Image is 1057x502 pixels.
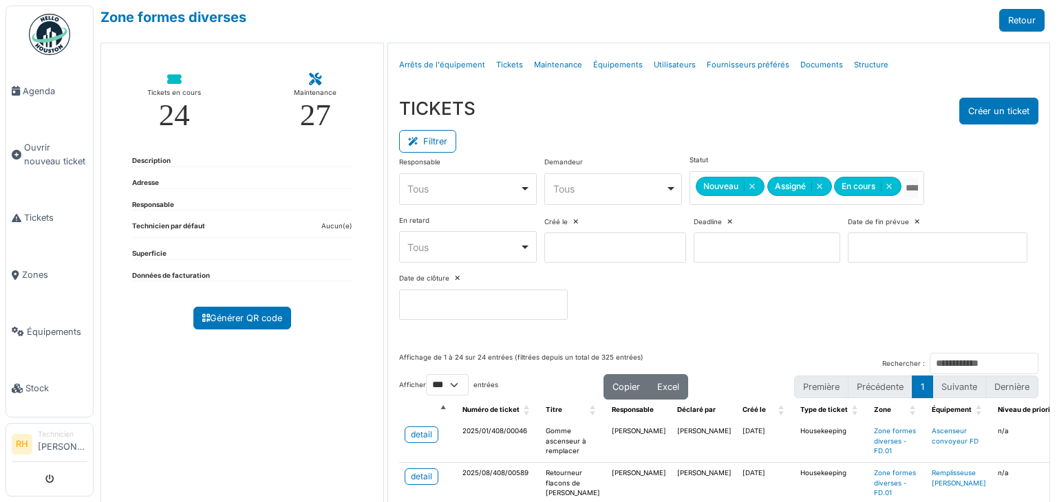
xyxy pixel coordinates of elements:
button: 1 [912,375,933,398]
div: Tous [553,182,665,196]
img: Badge_color-CXgf-gQk.svg [29,14,70,55]
div: Nouveau [696,177,765,196]
div: detail [411,428,432,441]
button: Créer un ticket [959,98,1038,124]
td: [PERSON_NAME] [672,421,737,463]
label: Demandeur [544,157,583,168]
a: Remplisseuse [PERSON_NAME] [932,469,986,487]
label: Afficher entrées [399,374,498,395]
span: Créé le: Activate to sort [778,400,787,421]
span: Numéro de ticket [462,406,520,413]
td: [DATE] [737,421,795,463]
a: Zones [6,246,93,303]
button: Excel [648,374,688,400]
a: Équipements [6,303,93,360]
dt: Superficie [132,249,167,259]
h3: TICKETS [399,98,476,119]
label: Deadline [694,217,722,228]
span: Copier [612,382,640,392]
label: Rechercher : [882,359,925,369]
span: Agenda [23,85,87,98]
a: Retour [999,9,1045,32]
a: RH Technicien[PERSON_NAME] [12,429,87,462]
span: Équipement [932,406,972,413]
input: Tous [904,178,918,198]
a: Générer QR code [193,307,291,329]
span: Zone: Activate to sort [910,400,918,421]
a: Zone formes diverses - FD.01 [874,427,916,455]
span: Type de ticket: Activate to sort [852,400,860,421]
label: En retard [399,216,429,226]
nav: pagination [794,375,1038,398]
label: Responsable [399,157,440,168]
a: Tickets en cours 24 [136,63,212,142]
div: Technicien [38,429,87,439]
dt: Description [132,156,171,166]
a: Ascenseur convoyeur FD [932,427,979,445]
span: Déclaré par [677,406,716,413]
a: Structure [848,49,894,81]
div: Affichage de 1 à 24 sur 24 entrées (filtrées depuis un total de 325 entrées) [399,353,643,374]
span: Titre [546,406,562,413]
div: Tous [407,182,520,196]
li: [PERSON_NAME] [38,429,87,459]
a: Maintenance 27 [283,63,348,142]
span: Zones [22,268,87,281]
a: Équipements [588,49,648,81]
span: Créé le [743,406,766,413]
span: Stock [25,382,87,395]
a: detail [405,468,438,485]
div: Tickets en cours [147,86,201,100]
dt: Adresse [132,178,159,188]
span: Équipement: Activate to sort [976,400,984,421]
div: Maintenance [294,86,337,100]
button: Copier [604,374,649,400]
a: Tickets [491,49,528,81]
a: Arrêts de l'équipement [394,49,491,81]
div: 24 [159,100,190,131]
td: Gomme ascenseur à remplacer [540,421,606,463]
button: Remove item: 'ongoing' [881,182,897,191]
div: Tous [407,240,520,254]
td: 2025/01/408/00046 [457,421,540,463]
a: Zone formes diverses [100,9,246,25]
div: detail [411,470,432,483]
span: Titre: Activate to sort [590,400,598,421]
td: [PERSON_NAME] [606,421,672,463]
a: Stock [6,360,93,417]
a: Zone formes diverses - FD.01 [874,469,916,496]
div: 27 [300,100,331,131]
dt: Technicien par défaut [132,221,205,237]
dd: Aucun(e) [321,221,352,232]
label: Date de fin prévue [848,217,909,228]
td: Housekeeping [795,421,868,463]
div: En cours [834,177,901,196]
div: Assigné [767,177,832,196]
button: Remove item: 'new' [744,182,760,191]
dt: Données de facturation [132,271,210,281]
a: Fournisseurs préférés [701,49,795,81]
span: Tickets [24,211,87,224]
a: detail [405,426,438,443]
label: Statut [690,155,708,166]
a: Agenda [6,63,93,120]
label: Date de clôture [399,274,449,284]
a: Ouvrir nouveau ticket [6,120,93,190]
a: Documents [795,49,848,81]
button: Filtrer [399,130,456,153]
label: Créé le [544,217,568,228]
a: Maintenance [528,49,588,81]
span: Zone [874,406,891,413]
span: Ouvrir nouveau ticket [24,141,87,167]
a: Utilisateurs [648,49,701,81]
select: Afficherentrées [426,374,469,395]
dt: Responsable [132,200,174,210]
span: Niveau de priorité [998,406,1057,413]
li: RH [12,434,32,455]
a: Tickets [6,190,93,247]
span: Équipements [27,325,87,338]
span: Numéro de ticket: Activate to sort [524,400,532,421]
span: Responsable [612,406,654,413]
span: Type de ticket [800,406,848,413]
button: Remove item: 'assigned' [811,182,827,191]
